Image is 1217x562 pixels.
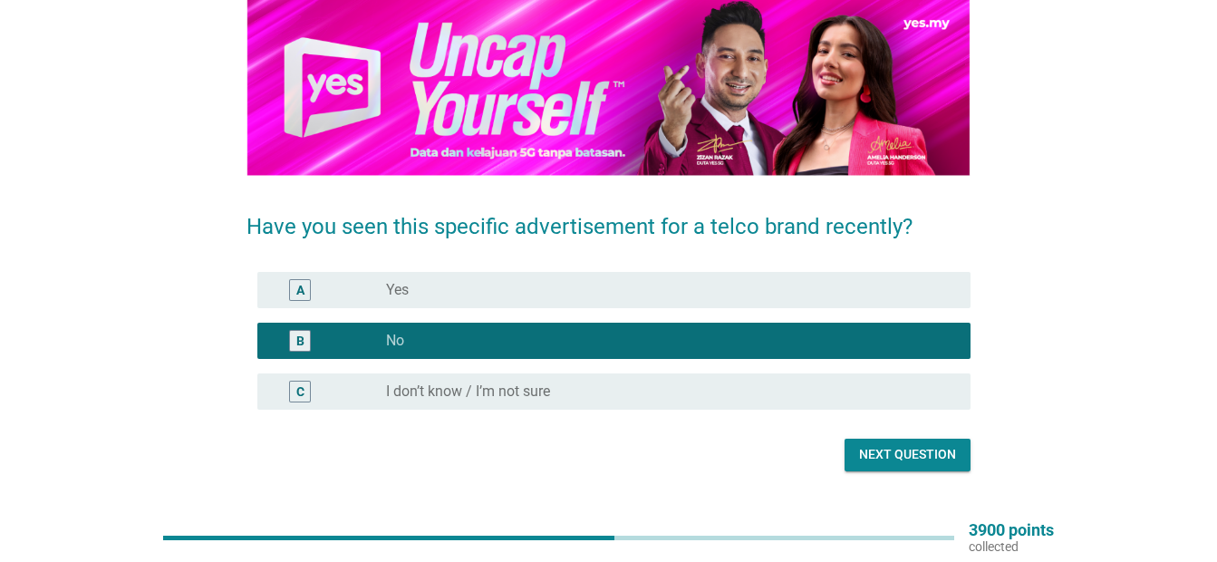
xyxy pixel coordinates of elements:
div: Next question [859,445,956,464]
h2: Have you seen this specific advertisement for a telco brand recently? [246,192,971,243]
div: B [296,331,304,350]
p: collected [969,538,1054,555]
div: C [296,382,304,401]
p: 3900 points [969,522,1054,538]
label: I don’t know / I’m not sure [386,383,550,401]
button: Next question [845,439,971,471]
label: No [386,332,404,350]
label: Yes [386,281,409,299]
div: A [296,280,304,299]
